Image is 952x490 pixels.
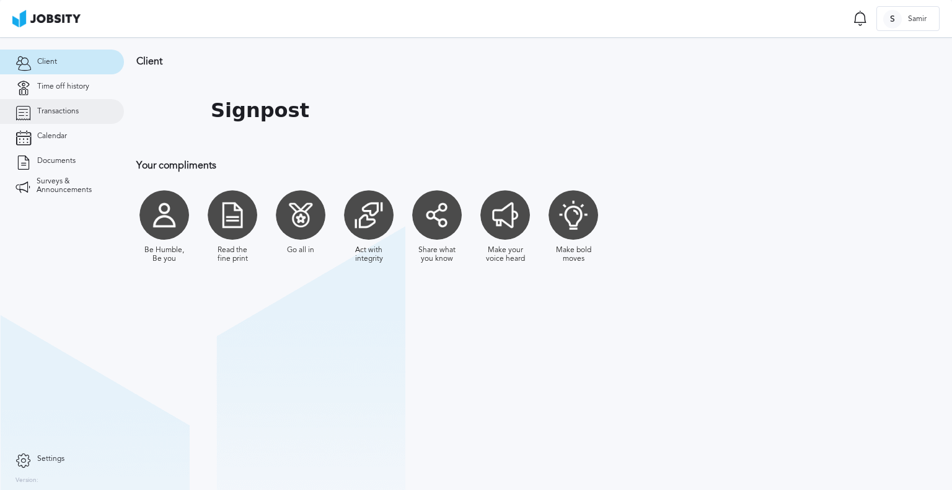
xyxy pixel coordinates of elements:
[12,10,81,27] img: ab4bad089aa723f57921c736e9817d99.png
[15,477,38,484] label: Version:
[347,246,390,263] div: Act with integrity
[287,246,314,255] div: Go all in
[37,455,64,463] span: Settings
[143,246,186,263] div: Be Humble, Be you
[136,160,809,171] h3: Your compliments
[136,56,809,67] h3: Client
[552,246,595,263] div: Make bold moves
[876,6,940,31] button: SSamir
[37,82,89,91] span: Time off history
[883,10,902,28] div: S
[902,15,933,24] span: Samir
[37,157,76,165] span: Documents
[37,132,67,141] span: Calendar
[211,99,309,122] h1: Signpost
[211,246,254,263] div: Read the fine print
[415,246,459,263] div: Share what you know
[37,58,57,66] span: Client
[37,107,79,116] span: Transactions
[37,177,108,195] span: Surveys & Announcements
[483,246,527,263] div: Make your voice heard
